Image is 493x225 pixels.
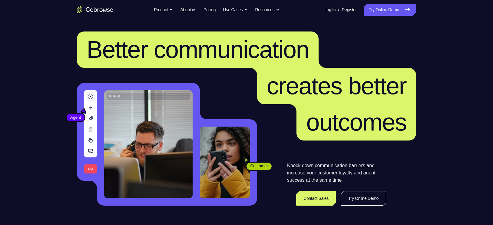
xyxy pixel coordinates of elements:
a: Pricing [203,4,216,16]
button: Use Cases [223,4,248,16]
button: Resources [255,4,280,16]
a: Go to the home page [77,6,113,13]
span: / [338,6,339,13]
a: About us [180,4,196,16]
span: creates better [267,72,406,99]
a: Register [342,4,357,16]
img: A customer support agent talking on the phone [104,90,193,198]
a: Log In [324,4,336,16]
img: A customer holding their phone [200,127,250,198]
span: outcomes [306,109,406,136]
span: Better communication [87,36,309,63]
a: Contact Sales [296,191,336,206]
a: Try Online Demo [341,191,386,206]
p: Knock down communication barriers and increase your customer loyalty and agent success at the sam... [287,162,386,184]
button: Product [154,4,173,16]
a: Try Online Demo [364,4,416,16]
